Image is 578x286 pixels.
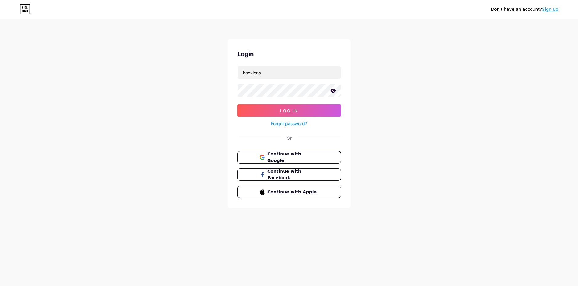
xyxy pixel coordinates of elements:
[237,186,341,198] button: Continue with Apple
[267,189,318,195] span: Continue with Apple
[280,108,298,113] span: Log In
[271,120,307,127] a: Forgot password?
[237,49,341,59] div: Login
[287,135,292,141] div: Or
[237,151,341,164] button: Continue with Google
[491,6,558,13] div: Don't have an account?
[542,7,558,12] a: Sign up
[267,168,318,181] span: Continue with Facebook
[237,168,341,181] button: Continue with Facebook
[237,104,341,117] button: Log In
[238,66,341,79] input: Username
[267,151,318,164] span: Continue with Google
